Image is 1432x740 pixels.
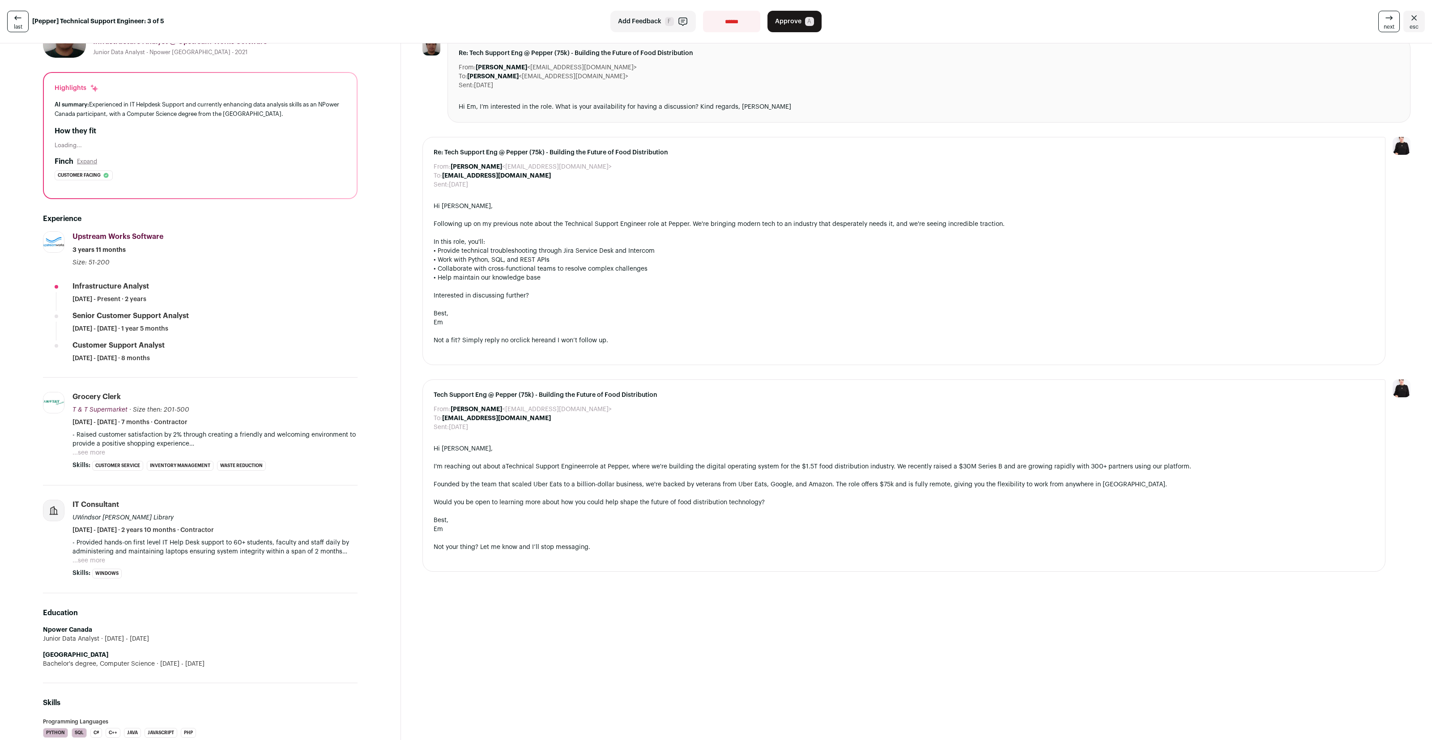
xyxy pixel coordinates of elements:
b: [PERSON_NAME] [451,406,502,413]
span: Re: Tech Support Eng @ Pepper (75k) - Building the Future of Food Distribution [434,148,1374,157]
div: Interested in discussing further? [434,291,1374,300]
h2: Experience [43,213,358,224]
a: Close [1403,11,1425,32]
div: Founded by the team that scaled Uber Eats to a billion-dollar business, we're backed by veterans ... [434,480,1374,489]
dt: From: [434,162,451,171]
div: Junior Data Analyst - Npower [GEOGRAPHIC_DATA] - 2021 [93,49,358,56]
span: Re: Tech Support Eng @ Pepper (75k) - Building the Future of Food Distribution [459,49,1399,58]
b: [PERSON_NAME] [467,73,519,80]
div: Bachelor's degree, Computer Science [43,659,358,668]
a: click here [516,337,545,344]
img: f03099863b7998c342c834ea3ebbb1acdb31ed31a294d4c72523e16d121cdde7.jpg [422,38,440,55]
img: 9240684-medium_jpg [1393,137,1411,155]
span: AI summary: [55,102,89,107]
b: [PERSON_NAME] [451,164,502,170]
button: Approve A [767,11,822,32]
b: [EMAIL_ADDRESS][DOMAIN_NAME] [442,173,551,179]
li: Customer Service [92,461,143,471]
strong: [Pepper] Technical Support Engineer: 3 of 5 [32,17,164,26]
div: Would you be open to learning more about how you could help shape the future of food distribution... [434,498,1374,507]
div: In this role, you'll: [434,238,1374,247]
span: [DATE] - [DATE] · 7 months · Contractor [72,418,188,427]
p: - Raised customer satisfaction by 2% through creating a friendly and welcoming environment to pro... [72,430,358,448]
div: Customer Support Analyst [72,340,165,350]
div: Experienced in IT Helpdesk Support and currently enhancing data analysis skills as an NPower Cana... [55,100,346,119]
dt: From: [434,405,451,414]
a: last [7,11,29,32]
div: I'm reaching out about a role at Pepper, where we're building the digital operating system for th... [434,462,1374,471]
div: Highlights [55,84,99,93]
h3: Programming Languages [43,719,358,724]
dd: [DATE] [474,81,493,90]
div: Hi [PERSON_NAME], [434,444,1374,453]
span: esc [1410,23,1419,30]
strong: [GEOGRAPHIC_DATA] [43,652,108,658]
dt: From: [459,63,476,72]
span: UWindsor [PERSON_NAME] Library [72,515,174,521]
div: • Provide technical troubleshooting through Jira Service Desk and Intercom [434,247,1374,255]
div: Hi Em, I’m interested in the role. What is your availability for having a discussion? Kind regard... [459,102,1399,111]
h2: Finch [55,156,73,167]
a: Technical Support Engineer [506,464,587,470]
span: Add Feedback [618,17,661,26]
span: [DATE] - [DATE] · 2 years 10 months · Contractor [72,526,214,535]
li: JavaScript [145,728,177,738]
dd: [DATE] [449,423,468,432]
div: Best, [434,516,1374,525]
img: 9240684-medium_jpg [1393,379,1411,397]
dt: Sent: [459,81,474,90]
li: Windows [92,569,122,578]
button: ...see more [72,556,105,565]
dt: To: [434,171,442,180]
dd: <[EMAIL_ADDRESS][DOMAIN_NAME]> [451,162,612,171]
h2: Education [43,608,358,618]
span: F [665,17,674,26]
span: [DATE] - [DATE] · 1 year 5 months [72,324,168,333]
span: Skills: [72,461,90,470]
div: Senior Customer Support Analyst [72,311,189,321]
li: Java [124,728,141,738]
span: next [1384,23,1394,30]
li: Waste Reduction [217,461,266,471]
h2: Skills [43,697,358,708]
div: Infrastructure Analyst [72,281,149,291]
img: 53a0f324c11684d43080df032b1a7377cd50ab28662cd1b111041bca53288614.jpg [43,392,64,413]
span: Approve [775,17,801,26]
button: Add Feedback F [610,11,696,32]
div: Not your thing? Let me know and I’ll stop messaging. [434,543,1374,552]
div: Junior Data Analyst [43,634,358,643]
span: Customer facing [58,171,101,180]
dt: To: [459,72,467,81]
a: next [1378,11,1400,32]
div: Em [434,525,1374,534]
b: [EMAIL_ADDRESS][DOMAIN_NAME] [442,415,551,421]
div: Loading... [55,142,346,149]
span: Skills: [72,569,90,578]
strong: Npower Canada [43,627,92,633]
div: • Collaborate with cross-functional teams to resolve complex challenges [434,264,1374,273]
li: Inventory Management [147,461,213,471]
li: PHP [181,728,196,738]
span: Size: 51-200 [72,259,110,266]
span: 3 years 11 months [72,246,126,255]
div: IT Consultant [72,500,119,510]
p: - Provided hands-on first level IT Help Desk support to 60+ students, faculty and staff daily by ... [72,538,358,556]
dd: <[EMAIL_ADDRESS][DOMAIN_NAME]> [476,63,637,72]
span: [DATE] - [DATE] [99,634,149,643]
div: Grocery Clerk [72,392,121,402]
span: Tech Support Eng @ Pepper (75k) - Building the Future of Food Distribution [434,391,1374,400]
b: [PERSON_NAME] [476,64,527,71]
dd: [DATE] [449,180,468,189]
div: Hi [PERSON_NAME], [434,202,1374,211]
span: A [805,17,814,26]
span: · Size then: 201-500 [129,407,189,413]
img: 81dd384296de24e1445196dfd927109c251717622f9465cd1a9421b0867aa964.jpg [43,232,64,252]
div: Best, [434,309,1374,318]
span: [DATE] - Present · 2 years [72,295,146,304]
div: • Help maintain our knowledge base [434,273,1374,282]
li: C# [90,728,102,738]
li: SQL [72,728,87,738]
dd: <[EMAIL_ADDRESS][DOMAIN_NAME]> [467,72,628,81]
dt: Sent: [434,423,449,432]
span: [DATE] - [DATE] [155,659,205,668]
